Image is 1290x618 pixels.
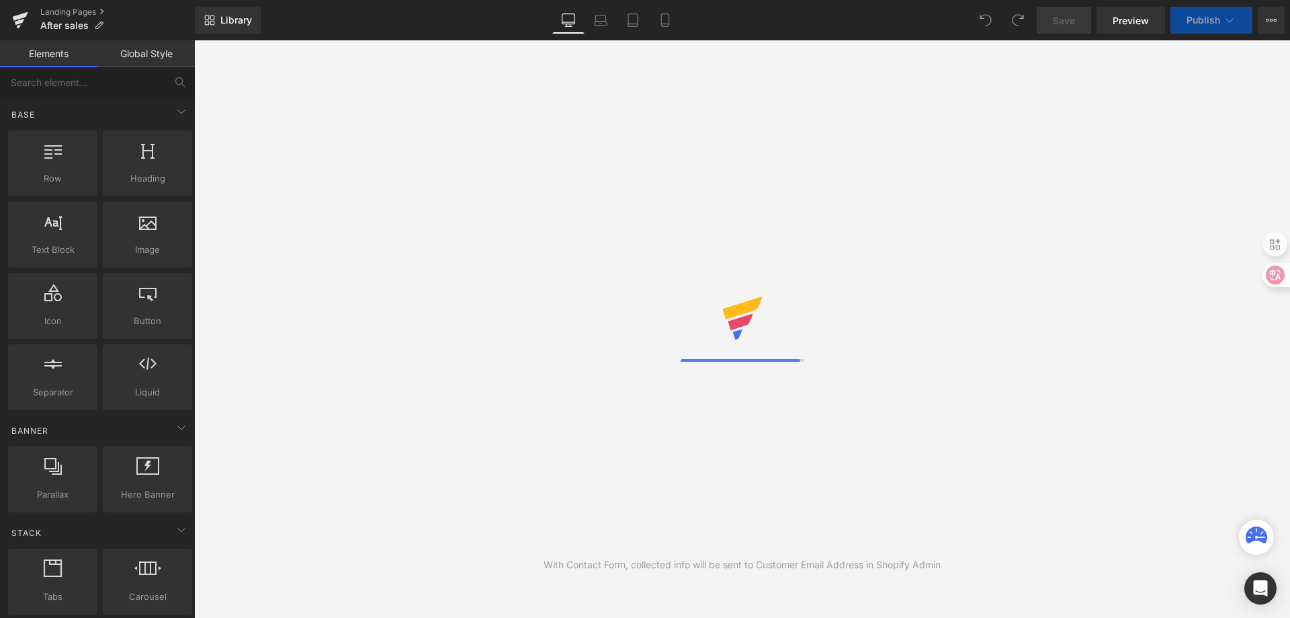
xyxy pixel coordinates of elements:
button: Undo [972,7,999,34]
span: Text Block [12,243,93,257]
a: New Library [195,7,261,34]
span: Icon [12,314,93,328]
span: Save [1053,13,1075,28]
div: Open Intercom Messenger [1244,572,1277,605]
button: Publish [1170,7,1252,34]
span: Library [220,14,252,26]
span: Base [10,108,36,121]
span: After sales [40,20,89,31]
button: More [1258,7,1285,34]
a: Mobile [649,7,681,34]
span: Preview [1113,13,1149,28]
span: Stack [10,527,43,539]
span: Hero Banner [107,488,188,502]
a: Preview [1096,7,1165,34]
a: Desktop [552,7,585,34]
span: Tabs [12,590,93,604]
span: Publish [1187,15,1220,26]
span: Row [12,171,93,186]
span: Separator [12,385,93,399]
a: Landing Pages [40,7,195,17]
span: Image [107,243,188,257]
span: Button [107,314,188,328]
span: Banner [10,424,50,437]
span: Carousel [107,590,188,604]
a: Laptop [585,7,617,34]
span: Liquid [107,385,188,399]
a: Tablet [617,7,649,34]
button: Redo [1004,7,1031,34]
a: Global Style [97,40,195,67]
div: With Contact Form, collected info will be sent to Customer Email Address in Shopify Admin [544,557,941,572]
span: Parallax [12,488,93,502]
span: Heading [107,171,188,186]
